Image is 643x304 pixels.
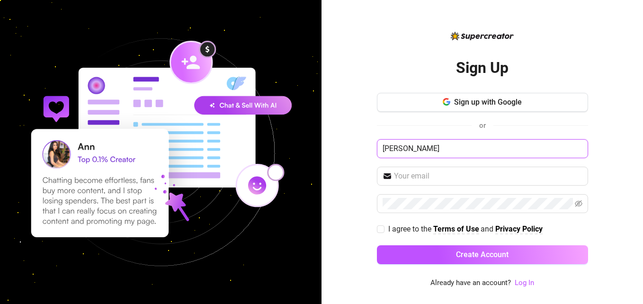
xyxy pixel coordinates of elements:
[481,224,495,233] span: and
[377,93,588,112] button: Sign up with Google
[430,277,511,289] span: Already have an account?
[495,224,543,234] a: Privacy Policy
[394,170,582,182] input: Your email
[454,98,522,107] span: Sign up with Google
[515,278,534,287] a: Log In
[433,224,479,234] a: Terms of Use
[377,245,588,264] button: Create Account
[515,277,534,289] a: Log In
[388,224,433,233] span: I agree to the
[575,200,582,207] span: eye-invisible
[456,250,509,259] span: Create Account
[377,139,588,158] input: Enter your Name
[456,58,509,78] h2: Sign Up
[479,121,486,130] span: or
[451,32,514,40] img: logo-BBDzfeDw.svg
